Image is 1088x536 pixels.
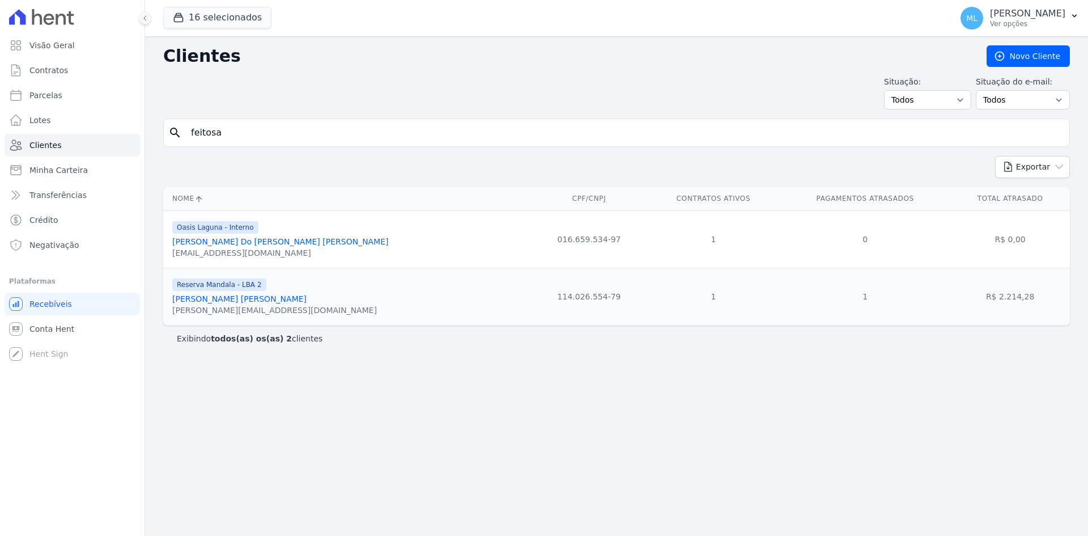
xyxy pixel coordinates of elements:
div: Plataformas [9,275,135,288]
i: search [168,126,182,140]
span: Clientes [29,140,61,151]
td: 114.026.554-79 [531,268,647,325]
button: 16 selecionados [163,7,271,28]
button: ML [PERSON_NAME] Ver opções [951,2,1088,34]
label: Situação do e-mail: [976,76,1070,88]
th: Pagamentos Atrasados [780,187,950,210]
span: Negativação [29,239,79,251]
a: Transferências [5,184,140,206]
th: Total Atrasado [950,187,1070,210]
span: ML [966,14,977,22]
span: Transferências [29,189,87,201]
span: Contratos [29,65,68,76]
a: Conta Hent [5,318,140,340]
th: CPF/CNPJ [531,187,647,210]
span: Minha Carteira [29,164,88,176]
a: Visão Geral [5,34,140,57]
b: todos(as) os(as) 2 [211,334,292,343]
p: [PERSON_NAME] [990,8,1065,19]
td: 016.659.534-97 [531,210,647,268]
th: Contratos Ativos [647,187,780,210]
td: 1 [647,268,780,325]
div: [PERSON_NAME][EMAIL_ADDRESS][DOMAIN_NAME] [172,305,377,316]
a: Recebíveis [5,293,140,315]
td: R$ 0,00 [950,210,1070,268]
a: [PERSON_NAME] Do [PERSON_NAME] [PERSON_NAME] [172,237,389,246]
td: 0 [780,210,950,268]
span: Conta Hent [29,323,74,335]
a: Minha Carteira [5,159,140,182]
span: Visão Geral [29,40,75,51]
span: Parcelas [29,90,62,101]
a: Novo Cliente [987,45,1070,67]
th: Nome [163,187,531,210]
a: Crédito [5,209,140,231]
div: [EMAIL_ADDRESS][DOMAIN_NAME] [172,247,389,259]
a: [PERSON_NAME] [PERSON_NAME] [172,294,307,303]
input: Buscar por nome, CPF ou e-mail [184,121,1065,144]
a: Parcelas [5,84,140,107]
td: 1 [647,210,780,268]
td: R$ 2.214,28 [950,268,1070,325]
p: Exibindo clientes [177,333,322,344]
span: Recebíveis [29,298,72,310]
label: Situação: [884,76,971,88]
td: 1 [780,268,950,325]
p: Ver opções [990,19,1065,28]
span: Crédito [29,214,58,226]
span: Reserva Mandala - LBA 2 [172,278,266,291]
a: Lotes [5,109,140,132]
span: Oasis Laguna - Interno [172,221,258,234]
h2: Clientes [163,46,968,66]
button: Exportar [995,156,1070,178]
a: Clientes [5,134,140,157]
span: Lotes [29,115,51,126]
a: Negativação [5,234,140,256]
a: Contratos [5,59,140,82]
